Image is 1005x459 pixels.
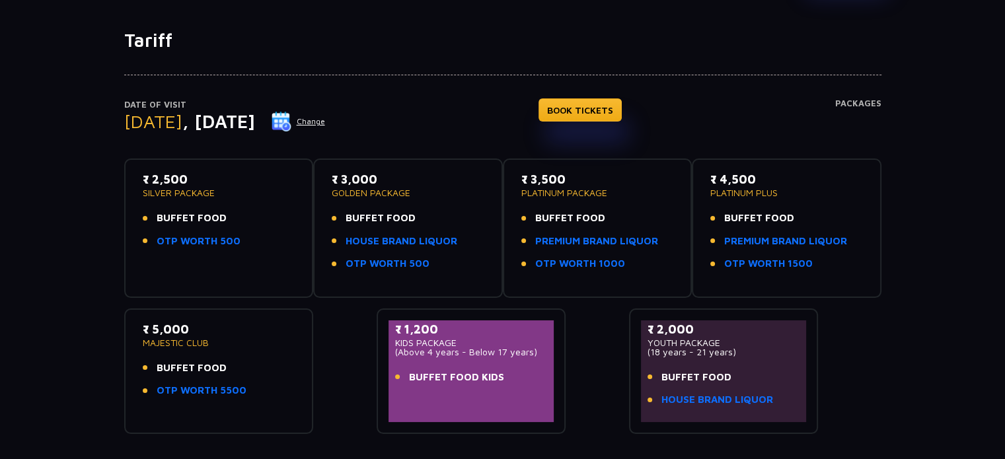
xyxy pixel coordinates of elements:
p: YOUTH PACKAGE [648,338,800,347]
a: OTP WORTH 500 [346,256,429,271]
span: BUFFET FOOD [346,211,416,226]
p: MAJESTIC CLUB [143,338,295,347]
p: (18 years - 21 years) [648,347,800,357]
a: HOUSE BRAND LIQUOR [346,234,457,249]
p: ₹ 1,200 [395,320,548,338]
a: OTP WORTH 500 [157,234,241,249]
a: OTP WORTH 1500 [724,256,813,271]
p: ₹ 2,000 [648,320,800,338]
p: PLATINUM PLUS [710,188,863,197]
p: SILVER PACKAGE [143,188,295,197]
p: GOLDEN PACKAGE [332,188,484,197]
a: OTP WORTH 5500 [157,383,246,398]
span: [DATE] [124,110,182,132]
h4: Packages [835,98,881,146]
span: BUFFET FOOD KIDS [409,370,504,385]
a: OTP WORTH 1000 [535,256,625,271]
button: Change [271,111,326,132]
span: BUFFET FOOD [535,211,605,226]
p: ₹ 3,000 [332,170,484,188]
span: BUFFET FOOD [157,211,227,226]
span: , [DATE] [182,110,255,132]
p: ₹ 3,500 [521,170,674,188]
p: ₹ 5,000 [143,320,295,338]
a: PREMIUM BRAND LIQUOR [535,234,658,249]
a: PREMIUM BRAND LIQUOR [724,234,847,249]
a: HOUSE BRAND LIQUOR [661,392,773,407]
span: BUFFET FOOD [724,211,794,226]
h1: Tariff [124,29,881,52]
span: BUFFET FOOD [157,361,227,376]
p: PLATINUM PACKAGE [521,188,674,197]
p: (Above 4 years - Below 17 years) [395,347,548,357]
p: KIDS PACKAGE [395,338,548,347]
span: BUFFET FOOD [661,370,731,385]
p: ₹ 2,500 [143,170,295,188]
p: Date of Visit [124,98,326,112]
a: BOOK TICKETS [539,98,622,122]
p: ₹ 4,500 [710,170,863,188]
